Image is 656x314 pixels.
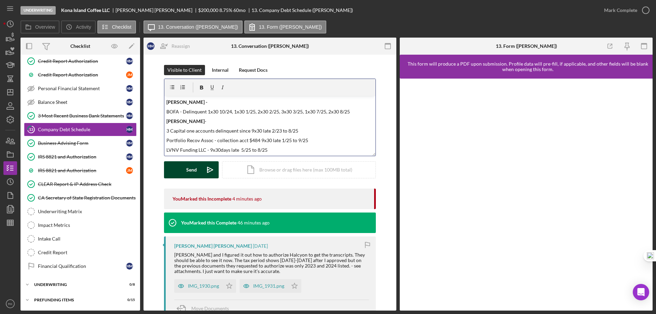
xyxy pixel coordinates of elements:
a: Credit Report AuthorizationJM [24,68,137,82]
button: Overview [20,21,59,33]
div: IMG_1931.png [253,283,284,289]
div: Prefunding Items [34,298,118,302]
div: Reassign [172,39,190,53]
div: 13. Form ([PERSON_NAME]) [496,43,557,49]
div: [PERSON_NAME] and I figured it out how to authorize Halcyon to get the transcripts. They should b... [174,252,369,274]
div: 60 mo [233,8,246,13]
div: Impact Metrics [38,222,136,228]
button: Send [164,161,219,178]
span: Move Documents [191,305,229,311]
div: Balance Sheet [38,99,126,105]
a: Credit Report AuthorizationHM [24,54,137,68]
div: 0 / 15 [123,298,135,302]
div: 8.75 % [219,8,232,13]
div: Mark Complete [604,3,637,17]
p: BOFA - Delinquent 1x30 10/24, 1x30 1/25, 2x30 2/25, 3x30 3/25, 1x30 7/25, 2x30 8/25 [166,108,374,115]
div: Credit Report [38,250,136,255]
time: 2025-10-10 16:03 [237,220,270,226]
b: Kona Island Coffee LLC [61,8,110,13]
strong: [PERSON_NAME] [166,118,205,124]
label: 13. Form ([PERSON_NAME]) [259,24,322,30]
tspan: 13 [29,127,33,132]
div: H M [126,140,133,147]
div: J M [126,167,133,174]
a: Personal Financial StatementHM [24,82,137,95]
div: Business Advising Form [38,140,126,146]
img: one_i.png [647,252,654,259]
div: CLEAR Report & IP Address Check [38,181,136,187]
label: 13. Conversation ([PERSON_NAME]) [158,24,238,30]
div: You Marked this Incomplete [173,196,231,202]
button: IMG_1931.png [240,279,301,293]
a: Balance SheetHM [24,95,137,109]
div: Checklist [70,43,90,49]
button: Mark Complete [597,3,653,17]
a: Intake Call [24,232,137,246]
a: Business Advising FormHM [24,136,137,150]
div: IMG_1930.png [188,283,219,289]
div: Request Docs [239,65,268,75]
div: Company Debt Schedule [38,127,126,132]
a: 13Company Debt ScheduleHM [24,123,137,136]
button: Internal [208,65,232,75]
div: H M [126,85,133,92]
p: - [166,118,374,125]
a: CLEAR Report & IP Address Check [24,177,137,191]
div: H M [126,58,133,65]
div: Underwriting Matrix [38,209,136,214]
time: 2025-10-09 06:04 [253,243,268,249]
div: This form will produce a PDF upon submission. Profile data will pre-fill, if applicable, and othe... [403,61,653,72]
div: Send [186,161,197,178]
div: H M [126,112,133,119]
p: LVNV Funding LLC - 9x30days late 5/25 to 8/25 [166,146,374,154]
a: CA Secretary of State Registration Documents [24,191,137,205]
div: Financial Qualification [38,263,126,269]
a: Underwriting Matrix [24,205,137,218]
div: IRS 8821 and Authorization [38,168,126,173]
div: H M [126,153,133,160]
label: Checklist [112,24,132,30]
button: HMReassign [143,39,197,53]
button: Request Docs [235,65,271,75]
a: Financial QualificationHM [24,259,137,273]
div: IRS 8821 and Authorization [38,154,126,160]
div: [PERSON_NAME] [PERSON_NAME] [115,8,198,13]
div: Credit Report Authorization [38,72,126,78]
div: Intake Call [38,236,136,242]
a: 3 Most Recent Business Bank StatementsHM [24,109,137,123]
div: 3 Most Recent Business Bank Statements [38,113,126,119]
a: Impact Metrics [24,218,137,232]
text: RK [8,302,13,306]
button: RK [3,297,17,311]
div: CA Secretary of State Registration Documents [38,195,136,201]
a: IRS 8821 and AuthorizationJM [24,164,137,177]
p: 3 Capital one accounts delinquent since 9x30 late 2/23 to 8/25 [166,127,374,135]
div: Open Intercom Messenger [633,284,649,300]
iframe: Lenderfit form [407,85,646,304]
strong: [PERSON_NAME] - [166,99,207,105]
button: 13. Conversation ([PERSON_NAME]) [143,21,243,33]
button: Visible to Client [164,65,205,75]
div: 13. Conversation ([PERSON_NAME]) [231,43,309,49]
a: IRS 8821 and AuthorizationHM [24,150,137,164]
div: H M [126,126,133,133]
div: [PERSON_NAME] [PERSON_NAME] [174,243,252,249]
a: Credit Report [24,246,137,259]
div: You Marked this Complete [181,220,236,226]
div: Underwriting [34,283,118,287]
button: IMG_1930.png [174,279,236,293]
button: Activity [61,21,95,33]
span: $200,000 [198,7,218,13]
div: J M [126,71,133,78]
div: 13. Company Debt Schedule ([PERSON_NAME]) [251,8,353,13]
div: Underwriting [20,6,56,15]
div: H M [147,42,154,50]
div: H M [126,99,133,106]
div: Visible to Client [167,65,202,75]
div: Personal Financial Statement [38,86,126,91]
div: Internal [212,65,229,75]
div: Credit Report Authorization [38,58,126,64]
time: 2025-10-10 16:45 [232,196,262,202]
button: Checklist [97,21,136,33]
div: H M [126,263,133,270]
